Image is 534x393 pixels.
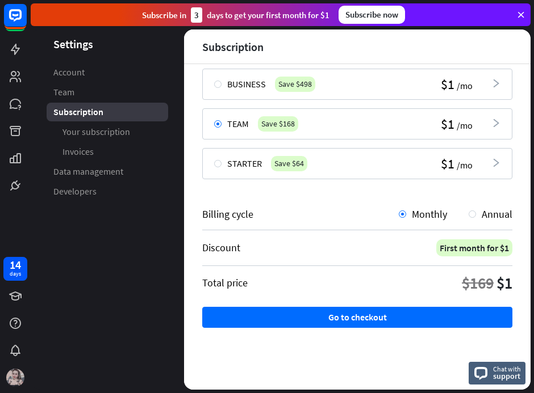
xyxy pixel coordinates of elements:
span: Invoices [62,146,94,158]
a: Data management [47,162,168,181]
div: Save $64 [271,156,307,171]
i: arrowhead_right [491,119,500,128]
span: $1 [441,78,454,90]
button: Go to checkout [202,307,512,328]
div: $1 [497,273,512,293]
span: Team [227,118,249,129]
div: First month for $1 [436,239,512,256]
span: Data management [53,166,123,178]
div: Total price [202,276,248,289]
span: Subscription [53,106,103,118]
span: /mo [457,159,473,171]
div: days [10,270,21,278]
div: 3 [191,7,202,23]
span: /mo [457,120,473,132]
a: 14 days [3,257,27,281]
div: Subscribe now [339,6,405,24]
div: Discount [202,241,240,254]
div: Save $168 [258,116,298,132]
div: Save $498 [275,77,315,92]
a: Developers [47,182,168,201]
i: arrowhead_right [491,79,500,88]
span: $1 [441,118,454,130]
a: Your subscription [47,122,168,141]
span: /mo [457,80,473,92]
a: Invoices [47,142,168,161]
span: $1 [441,158,454,170]
span: Developers [53,185,97,197]
span: Starter [227,158,262,169]
a: Account [47,63,168,82]
span: Account [53,66,85,78]
button: Open LiveChat chat widget [9,5,43,39]
div: Billing cycle [202,208,399,221]
div: Subscription [202,40,264,53]
span: Team [53,86,74,98]
span: support [493,371,521,381]
span: Business [227,78,266,90]
span: Monthly [412,208,447,221]
div: 14 [10,260,21,270]
div: Subscribe in days to get your first month for $1 [142,7,329,23]
span: Annual [482,208,512,221]
span: Chat with [493,364,521,374]
span: Your subscription [62,126,130,138]
div: $169 [462,273,494,293]
i: arrowhead_right [491,158,500,167]
a: Team [47,83,168,102]
header: Settings [31,36,184,52]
